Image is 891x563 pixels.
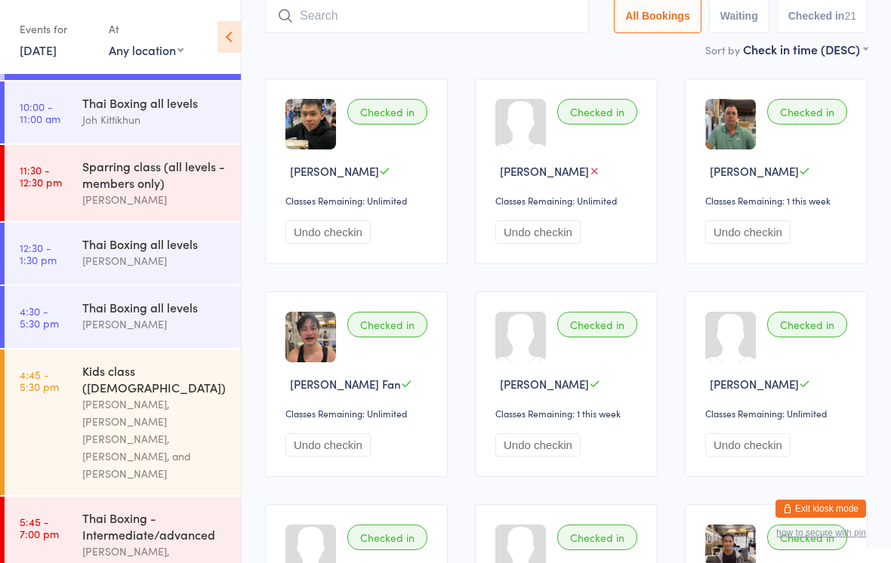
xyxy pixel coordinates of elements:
[705,42,740,57] label: Sort by
[775,500,866,518] button: Exit kiosk mode
[500,163,589,179] span: [PERSON_NAME]
[82,395,228,482] div: [PERSON_NAME], [PERSON_NAME] [PERSON_NAME], [PERSON_NAME], and [PERSON_NAME]
[710,163,799,179] span: [PERSON_NAME]
[557,312,637,337] div: Checked in
[705,194,852,207] div: Classes Remaining: 1 this week
[290,163,379,179] span: [PERSON_NAME]
[82,509,228,543] div: Thai Boxing - Intermediate/advanced
[82,94,228,111] div: Thai Boxing all levels
[20,242,57,266] time: 12:30 - 1:30 pm
[495,433,581,457] button: Undo checkin
[743,41,868,57] div: Check in time (DESC)
[705,99,756,149] img: image1719483985.png
[20,100,60,125] time: 10:00 - 11:00 am
[82,235,228,252] div: Thai Boxing all levels
[285,312,336,362] img: image1722406818.png
[500,376,589,392] span: [PERSON_NAME]
[495,194,642,207] div: Classes Remaining: Unlimited
[5,286,241,348] a: 4:30 -5:30 pmThai Boxing all levels[PERSON_NAME]
[20,42,57,58] a: [DATE]
[776,528,866,538] button: how to secure with pin
[347,312,427,337] div: Checked in
[5,82,241,143] a: 10:00 -11:00 amThai Boxing all levelsJoh Kittikhun
[705,407,852,420] div: Classes Remaining: Unlimited
[495,407,642,420] div: Classes Remaining: 1 this week
[20,164,62,188] time: 11:30 - 12:30 pm
[767,525,847,550] div: Checked in
[82,158,228,191] div: Sparring class (all levels - members only)
[705,433,791,457] button: Undo checkin
[82,315,228,333] div: [PERSON_NAME]
[710,376,799,392] span: [PERSON_NAME]
[347,525,427,550] div: Checked in
[109,17,183,42] div: At
[347,99,427,125] div: Checked in
[495,220,581,244] button: Undo checkin
[285,433,371,457] button: Undo checkin
[82,299,228,315] div: Thai Boxing all levels
[5,223,241,285] a: 12:30 -1:30 pmThai Boxing all levels[PERSON_NAME]
[5,145,241,221] a: 11:30 -12:30 pmSparring class (all levels - members only)[PERSON_NAME]
[20,305,59,329] time: 4:30 - 5:30 pm
[285,194,432,207] div: Classes Remaining: Unlimited
[285,99,336,149] img: image1719479951.png
[82,191,228,208] div: [PERSON_NAME]
[285,220,371,244] button: Undo checkin
[82,252,228,269] div: [PERSON_NAME]
[767,312,847,337] div: Checked in
[557,99,637,125] div: Checked in
[767,99,847,125] div: Checked in
[5,349,241,495] a: 4:45 -5:30 pmKids class ([DEMOGRAPHIC_DATA])[PERSON_NAME], [PERSON_NAME] [PERSON_NAME], [PERSON_N...
[109,42,183,58] div: Any location
[20,368,59,392] time: 4:45 - 5:30 pm
[82,362,228,395] div: Kids class ([DEMOGRAPHIC_DATA])
[20,17,94,42] div: Events for
[705,220,791,244] button: Undo checkin
[20,515,59,540] time: 5:45 - 7:00 pm
[557,525,637,550] div: Checked in
[290,376,401,392] span: [PERSON_NAME] Fan
[844,10,856,22] div: 21
[82,111,228,128] div: Joh Kittikhun
[285,407,432,420] div: Classes Remaining: Unlimited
